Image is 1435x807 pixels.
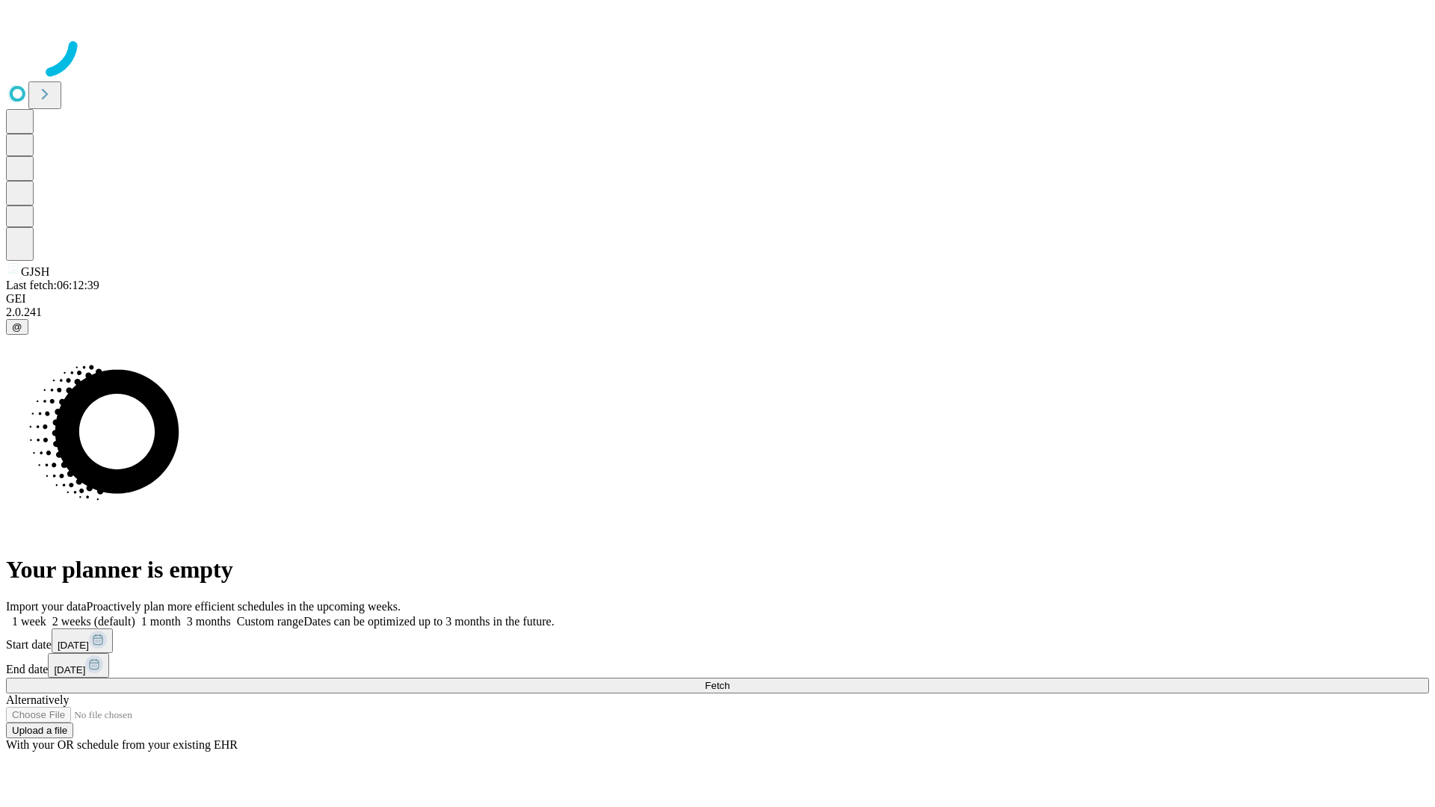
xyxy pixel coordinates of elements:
[52,628,113,653] button: [DATE]
[12,615,46,628] span: 1 week
[6,738,238,751] span: With your OR schedule from your existing EHR
[21,265,49,278] span: GJSH
[6,653,1429,678] div: End date
[6,723,73,738] button: Upload a file
[48,653,109,678] button: [DATE]
[237,615,303,628] span: Custom range
[6,693,69,706] span: Alternatively
[187,615,231,628] span: 3 months
[87,600,401,613] span: Proactively plan more efficient schedules in the upcoming weeks.
[54,664,85,675] span: [DATE]
[303,615,554,628] span: Dates can be optimized up to 3 months in the future.
[58,640,89,651] span: [DATE]
[705,680,729,691] span: Fetch
[6,319,28,335] button: @
[6,556,1429,584] h1: Your planner is empty
[12,321,22,333] span: @
[6,628,1429,653] div: Start date
[141,615,181,628] span: 1 month
[6,600,87,613] span: Import your data
[52,615,135,628] span: 2 weeks (default)
[6,292,1429,306] div: GEI
[6,306,1429,319] div: 2.0.241
[6,279,99,291] span: Last fetch: 06:12:39
[6,678,1429,693] button: Fetch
